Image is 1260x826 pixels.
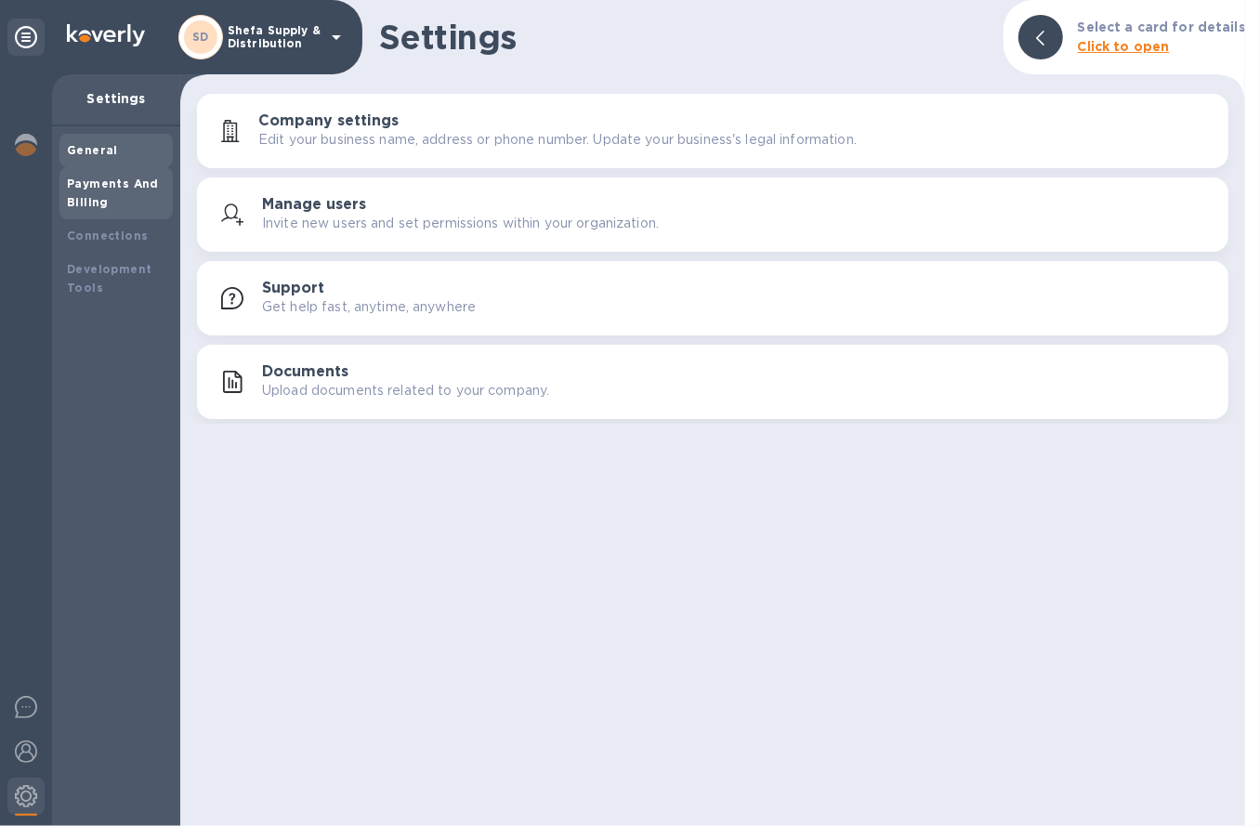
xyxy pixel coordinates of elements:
b: Development Tools [67,262,151,295]
p: Shefa Supply & Distribution [228,24,321,50]
p: Invite new users and set permissions within your organization. [262,214,659,233]
h3: Support [262,280,324,297]
b: Select a card for details [1078,20,1245,34]
img: Logo [67,24,145,46]
h3: Company settings [258,112,399,130]
button: SupportGet help fast, anytime, anywhere [197,261,1228,335]
div: Unpin categories [7,19,45,56]
b: General [67,143,118,157]
b: Payments And Billing [67,177,159,209]
b: Connections [67,229,148,243]
h1: Settings [379,18,989,57]
p: Settings [67,89,165,108]
b: Click to open [1078,39,1170,54]
button: Company settingsEdit your business name, address or phone number. Update your business's legal in... [197,94,1228,168]
h3: Documents [262,363,348,381]
p: Edit your business name, address or phone number. Update your business's legal information. [258,130,857,150]
h3: Manage users [262,196,366,214]
p: Get help fast, anytime, anywhere [262,297,476,317]
b: SD [192,30,209,44]
button: Manage usersInvite new users and set permissions within your organization. [197,177,1228,252]
p: Upload documents related to your company. [262,381,549,400]
button: DocumentsUpload documents related to your company. [197,345,1228,419]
